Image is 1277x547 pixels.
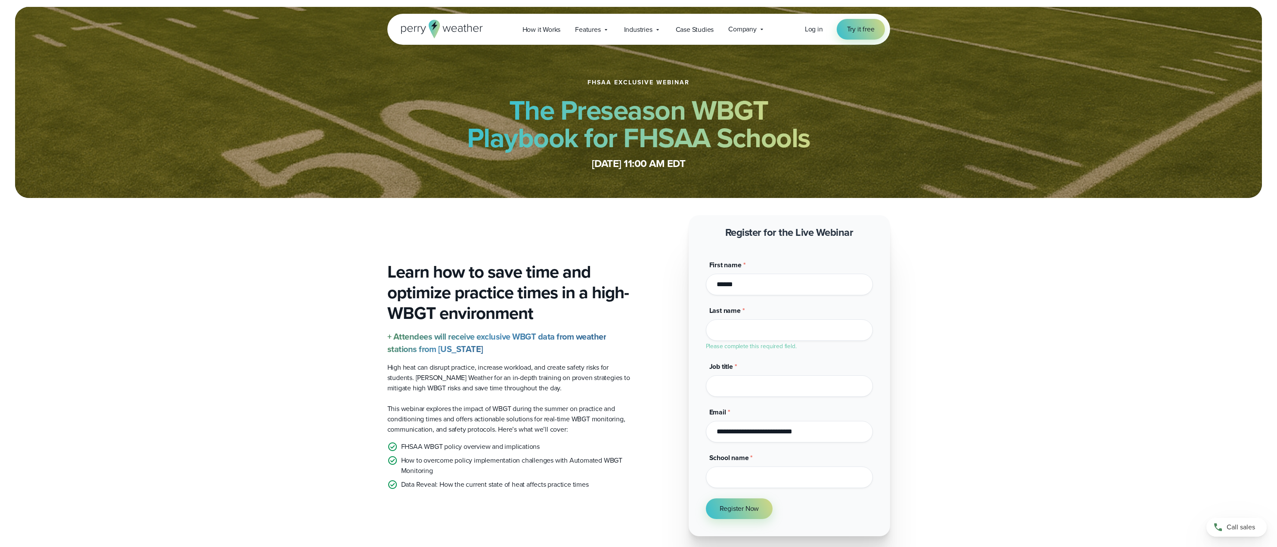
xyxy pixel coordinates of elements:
[401,442,540,452] p: FHSAA WBGT policy overview and implications
[668,21,721,38] a: Case Studies
[575,25,600,35] span: Features
[523,25,561,35] span: How it Works
[401,455,632,476] p: How to overcome policy implementation challenges with Automated WBGT Monitoring
[728,24,757,34] span: Company
[709,407,726,417] span: Email
[847,24,875,34] span: Try it free
[720,504,759,514] span: Register Now
[387,404,632,435] p: This webinar explores the impact of WBGT during the summer on practice and conditioning times and...
[467,90,810,158] strong: The Preseason WBGT Playbook for FHSAA Schools
[706,342,797,351] label: Please complete this required field.
[1227,522,1255,532] span: Call sales
[515,21,568,38] a: How it Works
[592,156,686,171] strong: [DATE] 11:00 AM EDT
[805,24,823,34] a: Log in
[587,79,690,86] h1: FHSAA Exclusive Webinar
[1206,518,1267,537] a: Call sales
[706,498,773,519] button: Register Now
[676,25,714,35] span: Case Studies
[709,453,749,463] span: School name
[725,225,853,240] strong: Register for the Live Webinar
[624,25,652,35] span: Industries
[387,362,632,393] p: High heat can disrupt practice, increase workload, and create safety risks for students. [PERSON_...
[401,479,589,490] p: Data Reveal: How the current state of heat affects practice times
[837,19,885,40] a: Try it free
[709,362,733,371] span: Job title
[387,262,632,324] h3: Learn how to save time and optimize practice times in a high-WBGT environment
[709,260,742,270] span: First name
[709,306,741,315] span: Last name
[387,330,606,355] strong: + Attendees will receive exclusive WBGT data from weather stations from [US_STATE]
